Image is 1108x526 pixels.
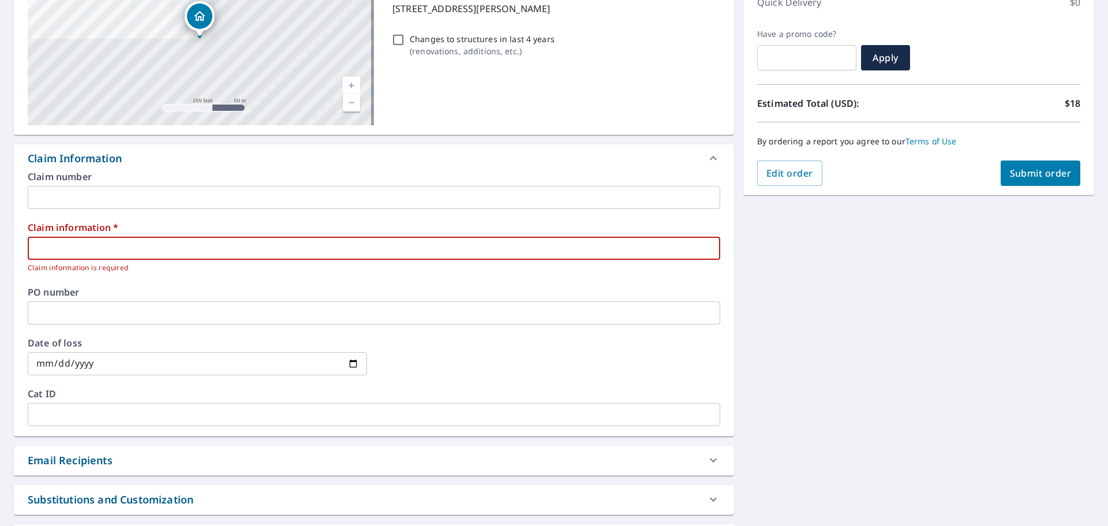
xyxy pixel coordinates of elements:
[28,338,367,348] label: Date of loss
[343,77,360,94] a: Current Level 17, Zoom In
[28,288,720,297] label: PO number
[392,2,716,16] p: [STREET_ADDRESS][PERSON_NAME]
[410,33,555,45] p: Changes to structures in last 4 years
[766,167,813,180] span: Edit order
[28,389,720,398] label: Cat ID
[185,1,215,37] div: Dropped pin, building 1, Residential property, 26 Katherine Ct Warwick, RI 02889
[28,492,193,508] div: Substitutions and Customization
[757,96,919,110] p: Estimated Total (USD):
[14,446,734,475] div: Email Recipients
[757,136,1080,147] p: By ordering a report you agree to our
[14,144,734,172] div: Claim Information
[757,29,856,39] label: Have a promo code?
[1001,161,1081,186] button: Submit order
[410,45,555,57] p: ( renovations, additions, etc. )
[757,161,822,186] button: Edit order
[14,485,734,514] div: Substitutions and Customization
[28,453,113,468] div: Email Recipients
[861,45,910,70] button: Apply
[28,262,712,274] p: Claim information is required
[343,94,360,111] a: Current Level 17, Zoom Out
[1065,96,1080,110] p: $18
[28,151,122,166] div: Claim Information
[28,172,720,181] label: Claim number
[870,51,901,64] span: Apply
[1010,167,1072,180] span: Submit order
[28,223,720,232] label: Claim information
[905,136,957,147] a: Terms of Use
